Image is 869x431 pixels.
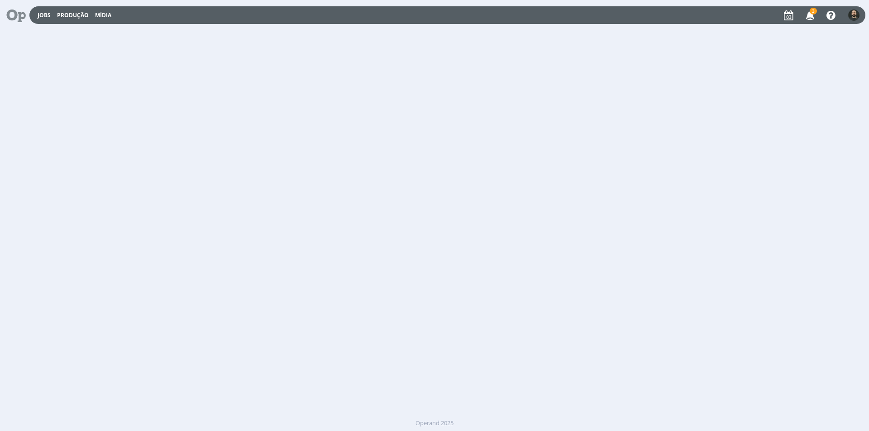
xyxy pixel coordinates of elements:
[57,11,89,19] a: Produção
[38,11,51,19] a: Jobs
[810,8,817,14] span: 3
[95,11,111,19] a: Mídia
[848,7,860,23] button: P
[800,7,819,24] button: 3
[54,12,91,19] button: Produção
[35,12,53,19] button: Jobs
[92,12,114,19] button: Mídia
[848,9,859,21] img: P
